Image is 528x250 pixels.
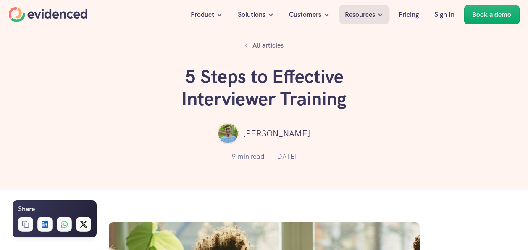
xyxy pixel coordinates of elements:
[240,38,288,53] a: All articles
[238,151,265,162] p: min read
[345,9,375,20] p: Resources
[269,151,271,162] p: |
[428,5,461,24] a: Sign In
[218,123,239,144] img: ""
[392,5,425,24] a: Pricing
[464,5,520,24] a: Book a demo
[252,40,284,51] p: All articles
[138,66,390,110] h1: 5 Steps to Effective Interviewer Training
[232,151,236,162] p: 9
[191,9,214,20] p: Product
[243,127,310,140] p: [PERSON_NAME]
[289,9,321,20] p: Customers
[275,151,297,162] p: [DATE]
[434,9,454,20] p: Sign In
[399,9,419,20] p: Pricing
[472,9,511,20] p: Book a demo
[238,9,265,20] p: Solutions
[8,7,87,22] a: Home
